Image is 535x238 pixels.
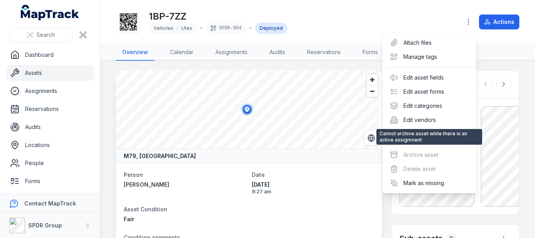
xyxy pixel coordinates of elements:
[385,99,473,113] div: Edit categories
[385,71,473,85] div: Edit asset fields
[385,176,473,190] div: Mark as missing
[385,50,473,64] div: Manage tags
[385,148,473,162] div: Archive asset
[385,162,473,176] div: Delete asset
[385,113,473,127] div: Edit vendors
[385,85,473,99] div: Edit asset forms
[385,36,473,50] div: Attach files
[376,129,482,145] span: Cannot archive asset while there is an active assignment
